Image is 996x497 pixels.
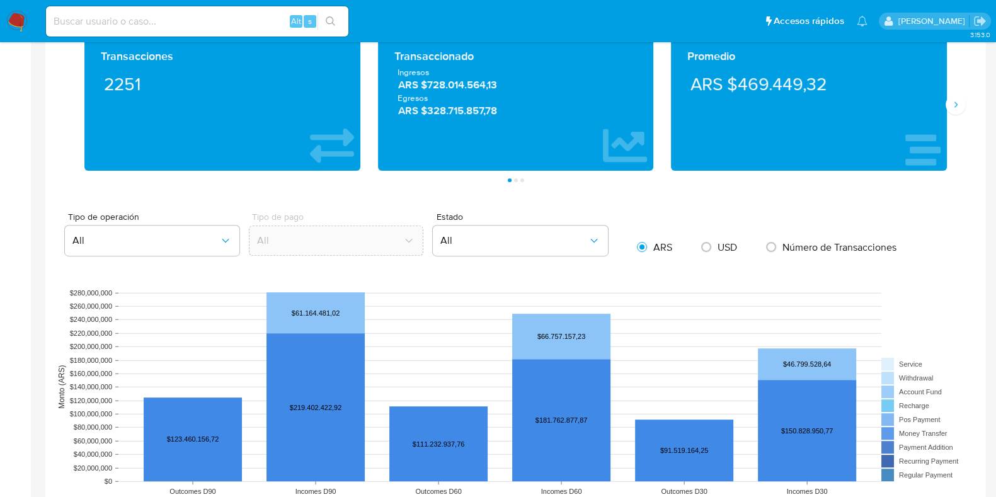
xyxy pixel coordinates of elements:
span: s [308,15,312,27]
span: Alt [291,15,301,27]
a: Salir [973,14,987,28]
span: 3.153.0 [970,30,990,40]
p: ludmila.lanatti@mercadolibre.com [898,15,969,27]
span: Accesos rápidos [774,14,844,28]
input: Buscar usuario o caso... [46,13,348,30]
button: search-icon [318,13,343,30]
a: Notificaciones [857,16,867,26]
